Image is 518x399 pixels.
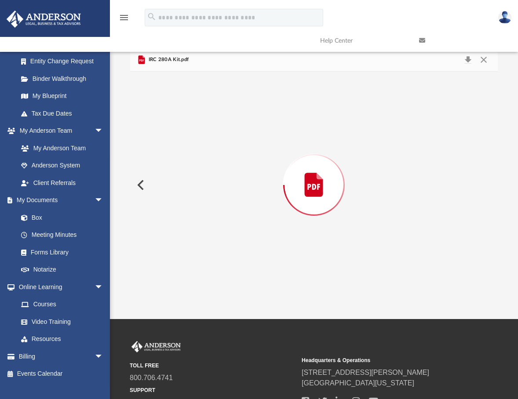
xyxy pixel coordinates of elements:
[119,17,129,23] a: menu
[12,157,112,174] a: Anderson System
[12,261,112,279] a: Notarize
[314,23,412,58] a: Help Center
[119,12,129,23] i: menu
[130,362,295,370] small: TOLL FREE
[12,105,117,122] a: Tax Due Dates
[95,122,112,140] span: arrow_drop_down
[302,356,467,364] small: Headquarters & Operations
[302,379,414,387] a: [GEOGRAPHIC_DATA][US_STATE]
[498,11,511,24] img: User Pic
[147,56,189,64] span: IRC 280A Kit.pdf
[302,369,429,376] a: [STREET_ADDRESS][PERSON_NAME]
[12,226,112,244] a: Meeting Minutes
[12,87,112,105] a: My Blueprint
[130,48,497,298] div: Preview
[12,70,117,87] a: Binder Walkthrough
[130,341,182,352] img: Anderson Advisors Platinum Portal
[4,11,84,28] img: Anderson Advisors Platinum Portal
[95,348,112,366] span: arrow_drop_down
[6,122,112,140] a: My Anderson Teamarrow_drop_down
[130,374,173,381] a: 800.706.4741
[95,192,112,210] span: arrow_drop_down
[12,174,112,192] a: Client Referrals
[6,278,112,296] a: Online Learningarrow_drop_down
[460,54,476,66] button: Download
[12,296,112,313] a: Courses
[12,313,108,330] a: Video Training
[147,12,157,22] i: search
[6,365,117,383] a: Events Calendar
[12,243,108,261] a: Forms Library
[95,278,112,296] span: arrow_drop_down
[130,386,295,394] small: SUPPORT
[12,209,108,226] a: Box
[12,330,112,348] a: Resources
[6,192,112,209] a: My Documentsarrow_drop_down
[12,139,108,157] a: My Anderson Team
[130,173,150,197] button: Previous File
[12,53,117,70] a: Entity Change Request
[6,348,117,365] a: Billingarrow_drop_down
[476,54,492,66] button: Close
